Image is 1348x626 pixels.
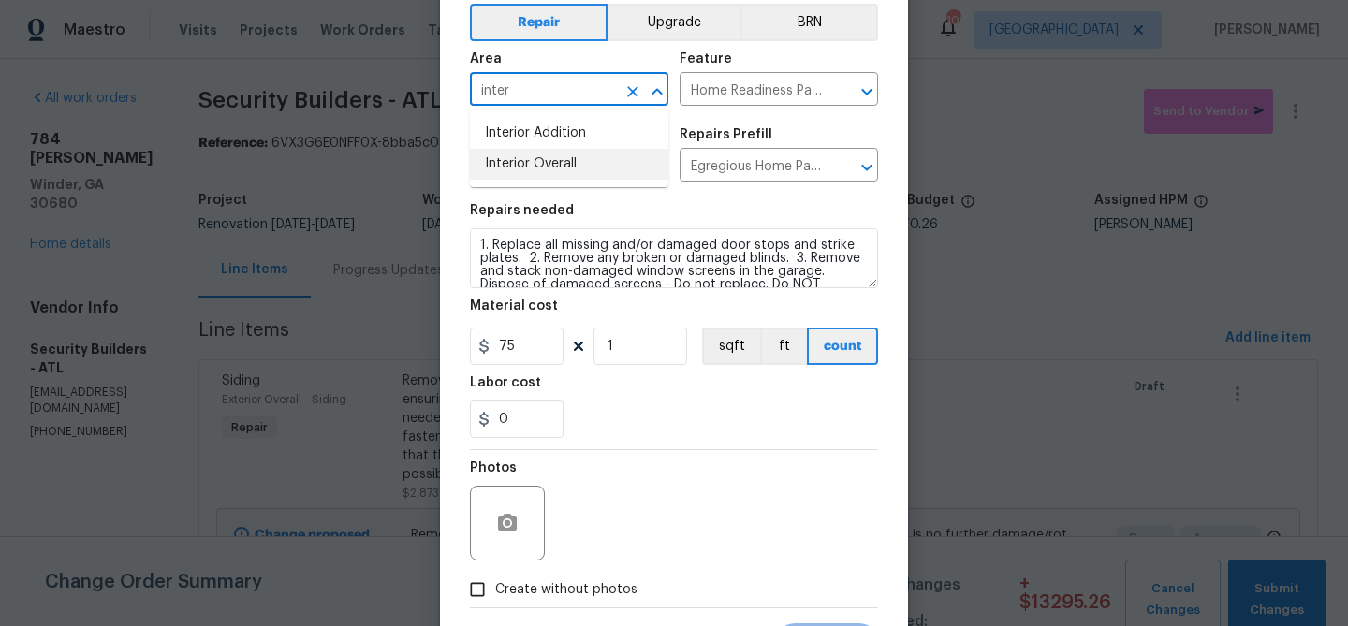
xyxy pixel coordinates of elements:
[854,154,880,181] button: Open
[680,52,732,66] h5: Feature
[854,79,880,105] button: Open
[702,328,760,365] button: sqft
[470,299,558,313] h5: Material cost
[807,328,878,365] button: count
[470,4,608,41] button: Repair
[644,79,670,105] button: Close
[470,228,878,288] textarea: 1. Replace all missing and/or damaged door stops and strike plates. 2. Remove any broken or damag...
[470,376,541,389] h5: Labor cost
[470,461,517,474] h5: Photos
[470,204,574,217] h5: Repairs needed
[495,580,637,600] span: Create without photos
[620,79,646,105] button: Clear
[470,149,668,180] li: Interior Overall
[608,4,741,41] button: Upgrade
[740,4,878,41] button: BRN
[470,52,502,66] h5: Area
[760,328,807,365] button: ft
[470,118,668,149] li: Interior Addition
[680,128,772,141] h5: Repairs Prefill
